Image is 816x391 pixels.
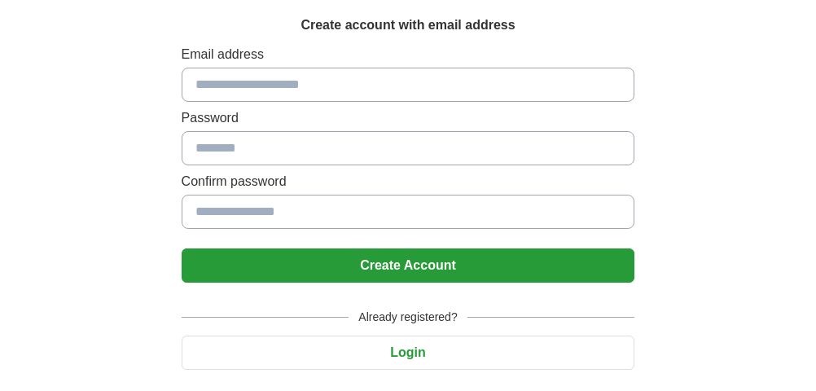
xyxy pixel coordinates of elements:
[182,248,635,283] button: Create Account
[182,336,635,370] button: Login
[182,45,635,64] label: Email address
[182,108,635,128] label: Password
[182,172,635,191] label: Confirm password
[349,309,467,326] span: Already registered?
[301,15,515,35] h1: Create account with email address
[182,345,635,359] a: Login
